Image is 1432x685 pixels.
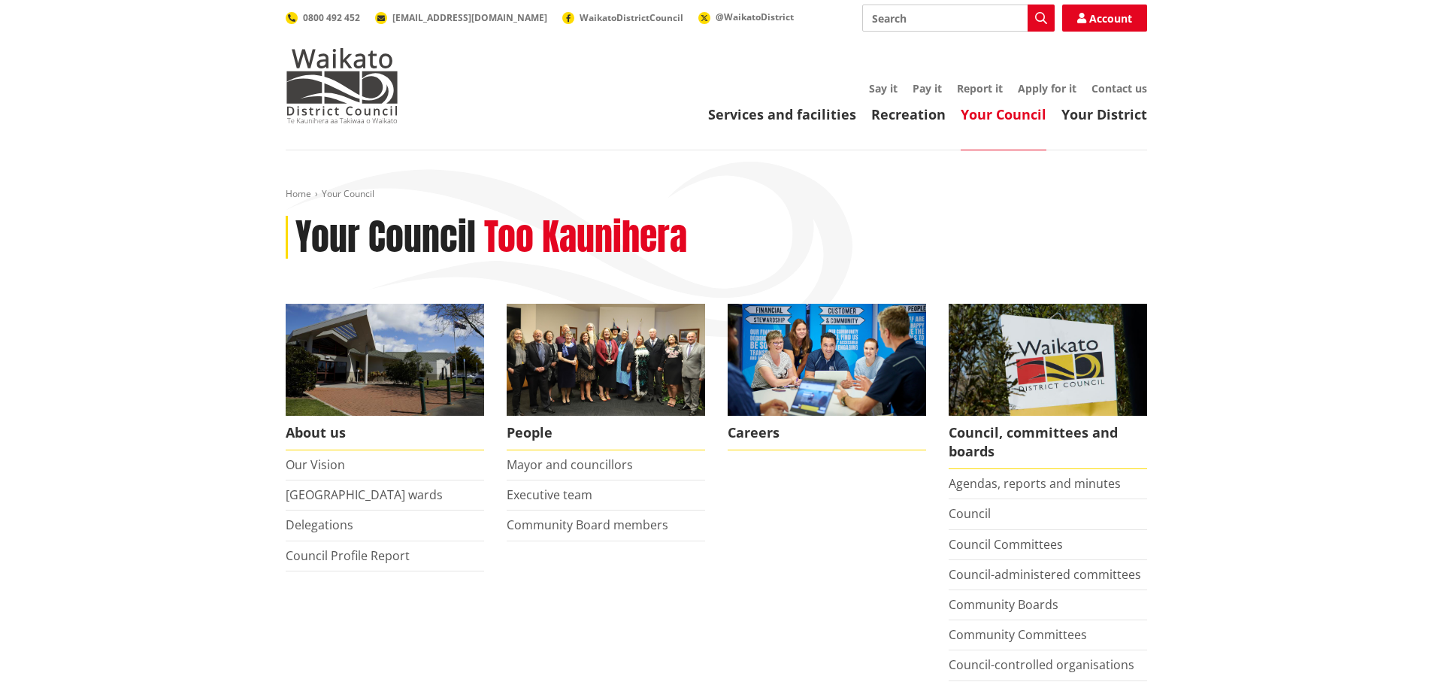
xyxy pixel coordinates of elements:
span: 0800 492 452 [303,11,360,24]
a: Your Council [961,105,1046,123]
img: 2022 Council [507,304,705,416]
img: Office staff in meeting - Career page [728,304,926,416]
a: 2022 Council People [507,304,705,450]
a: Apply for it [1018,81,1076,95]
a: Waikato-District-Council-sign Council, committees and boards [949,304,1147,469]
span: People [507,416,705,450]
h2: Too Kaunihera [484,216,687,259]
a: Council Committees [949,536,1063,553]
img: Waikato-District-Council-sign [949,304,1147,416]
a: 0800 492 452 [286,11,360,24]
a: @WaikatoDistrict [698,11,794,23]
span: Careers [728,416,926,450]
a: Home [286,187,311,200]
a: Mayor and councillors [507,456,633,473]
a: Our Vision [286,456,345,473]
a: Contact us [1091,81,1147,95]
a: WaikatoDistrictCouncil [562,11,683,24]
a: Council Profile Report [286,547,410,564]
a: Executive team [507,486,592,503]
a: Council [949,505,991,522]
a: Your District [1061,105,1147,123]
a: [GEOGRAPHIC_DATA] wards [286,486,443,503]
span: WaikatoDistrictCouncil [580,11,683,24]
h1: Your Council [295,216,476,259]
span: Council, committees and boards [949,416,1147,469]
a: Careers [728,304,926,450]
a: Agendas, reports and minutes [949,475,1121,492]
span: @WaikatoDistrict [716,11,794,23]
img: WDC Building 0015 [286,304,484,416]
span: [EMAIL_ADDRESS][DOMAIN_NAME] [392,11,547,24]
nav: breadcrumb [286,188,1147,201]
a: Recreation [871,105,946,123]
a: Community Boards [949,596,1058,613]
a: Council-administered committees [949,566,1141,583]
input: Search input [862,5,1055,32]
span: Your Council [322,187,374,200]
a: Report it [957,81,1003,95]
a: Account [1062,5,1147,32]
a: WDC Building 0015 About us [286,304,484,450]
a: Community Committees [949,626,1087,643]
img: Waikato District Council - Te Kaunihera aa Takiwaa o Waikato [286,48,398,123]
a: [EMAIL_ADDRESS][DOMAIN_NAME] [375,11,547,24]
a: Pay it [913,81,942,95]
a: Council-controlled organisations [949,656,1134,673]
a: Delegations [286,517,353,533]
a: Services and facilities [708,105,856,123]
a: Community Board members [507,517,668,533]
a: Say it [869,81,898,95]
span: About us [286,416,484,450]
